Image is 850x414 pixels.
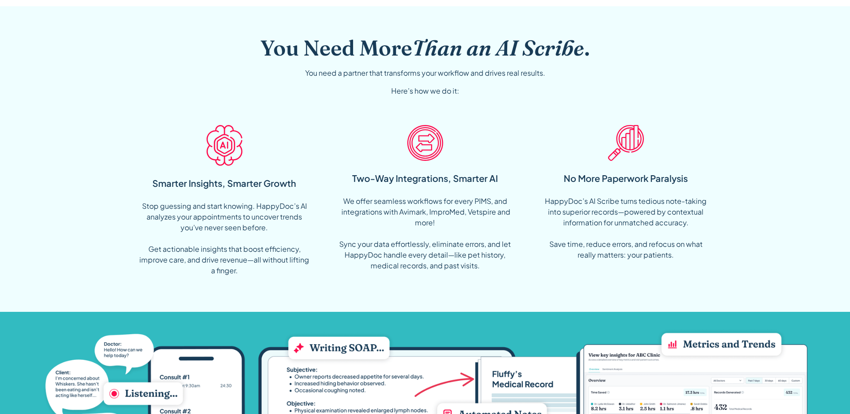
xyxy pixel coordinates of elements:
[540,196,712,260] div: HappyDoc’s AI Scribe turns tedious note-taking into superior records—powered by contextual inform...
[564,172,688,185] div: No More Paperwork Paralysis
[207,125,242,165] img: AI Icon
[339,196,511,271] div: We offer seamless workflows for every PIMS, and integrations with Avimark, ImproMed, Vetspire and...
[352,172,498,185] div: Two-Way Integrations, Smarter AI
[138,201,311,276] div: Stop guessing and start knowing. HappyDoc’s AI analyzes your appointments to uncover trends you’v...
[391,86,459,96] div: Here’s how we do it:
[260,35,590,61] h2: You Need More .
[407,125,443,161] img: Bi-directional Icon
[608,125,644,161] img: Insight Icon
[305,68,545,78] div: You need a partner that transforms your workflow and drives real results.
[412,34,584,61] span: Than an AI Scribe
[152,177,296,190] div: Smarter Insights, Smarter Growth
